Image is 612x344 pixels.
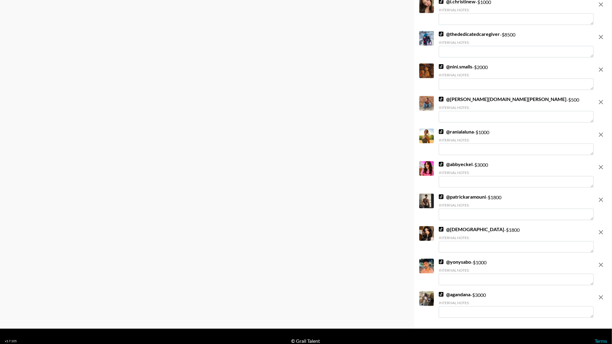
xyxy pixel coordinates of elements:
button: remove [595,64,607,76]
div: Internal Notes: [439,40,594,45]
img: TikTok [439,129,444,134]
img: TikTok [439,64,444,69]
a: @ranialaluna [439,129,474,135]
div: Internal Notes: [439,235,594,240]
a: @yonysabo [439,259,471,265]
button: remove [595,31,607,43]
div: Internal Notes: [439,138,594,142]
div: - $ 2000 [439,64,594,90]
div: - $ 500 [439,96,594,123]
div: - $ 3000 [439,161,594,188]
a: @nini.smalls [439,64,472,70]
img: TikTok [439,194,444,199]
div: - $ 3000 [439,291,594,318]
img: TikTok [439,292,444,297]
button: remove [595,259,607,271]
div: Internal Notes: [439,170,594,175]
a: @patrickaramouni [439,194,486,200]
div: Internal Notes: [439,105,594,110]
img: TikTok [439,97,444,102]
div: Internal Notes: [439,73,594,77]
button: remove [595,194,607,206]
a: @agandana [439,291,470,297]
button: remove [595,96,607,108]
img: TikTok [439,259,444,264]
div: Internal Notes: [439,8,594,12]
a: @[DEMOGRAPHIC_DATA] [439,226,504,232]
div: Internal Notes: [439,203,594,207]
div: - $ 1800 [439,226,594,253]
img: TikTok [439,162,444,167]
button: remove [595,226,607,238]
div: - $ 1000 [439,259,594,285]
a: @[PERSON_NAME][DOMAIN_NAME][PERSON_NAME] [439,96,566,102]
div: - $ 1000 [439,129,594,155]
a: Terms [595,338,607,344]
button: remove [595,291,607,304]
button: remove [595,129,607,141]
div: © Grail Talent [291,338,320,344]
div: Internal Notes: [439,301,594,305]
img: TikTok [439,227,444,232]
div: - $ 8500 [439,31,594,57]
a: @abbyeckel [439,161,473,167]
a: @thededicatedcaregiver [439,31,500,37]
img: TikTok [439,32,444,36]
div: - $ 1800 [439,194,594,220]
div: Internal Notes: [439,268,594,273]
button: remove [595,161,607,173]
div: v 1.7.105 [5,339,17,343]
